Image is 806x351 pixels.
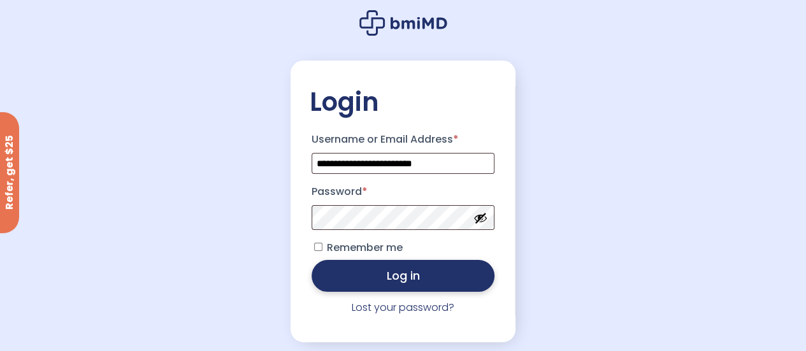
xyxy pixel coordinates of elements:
[312,182,495,202] label: Password
[312,260,495,292] button: Log in
[312,129,495,150] label: Username or Email Address
[314,243,322,251] input: Remember me
[310,86,497,118] h2: Login
[352,300,454,315] a: Lost your password?
[473,211,487,225] button: Show password
[327,240,403,255] span: Remember me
